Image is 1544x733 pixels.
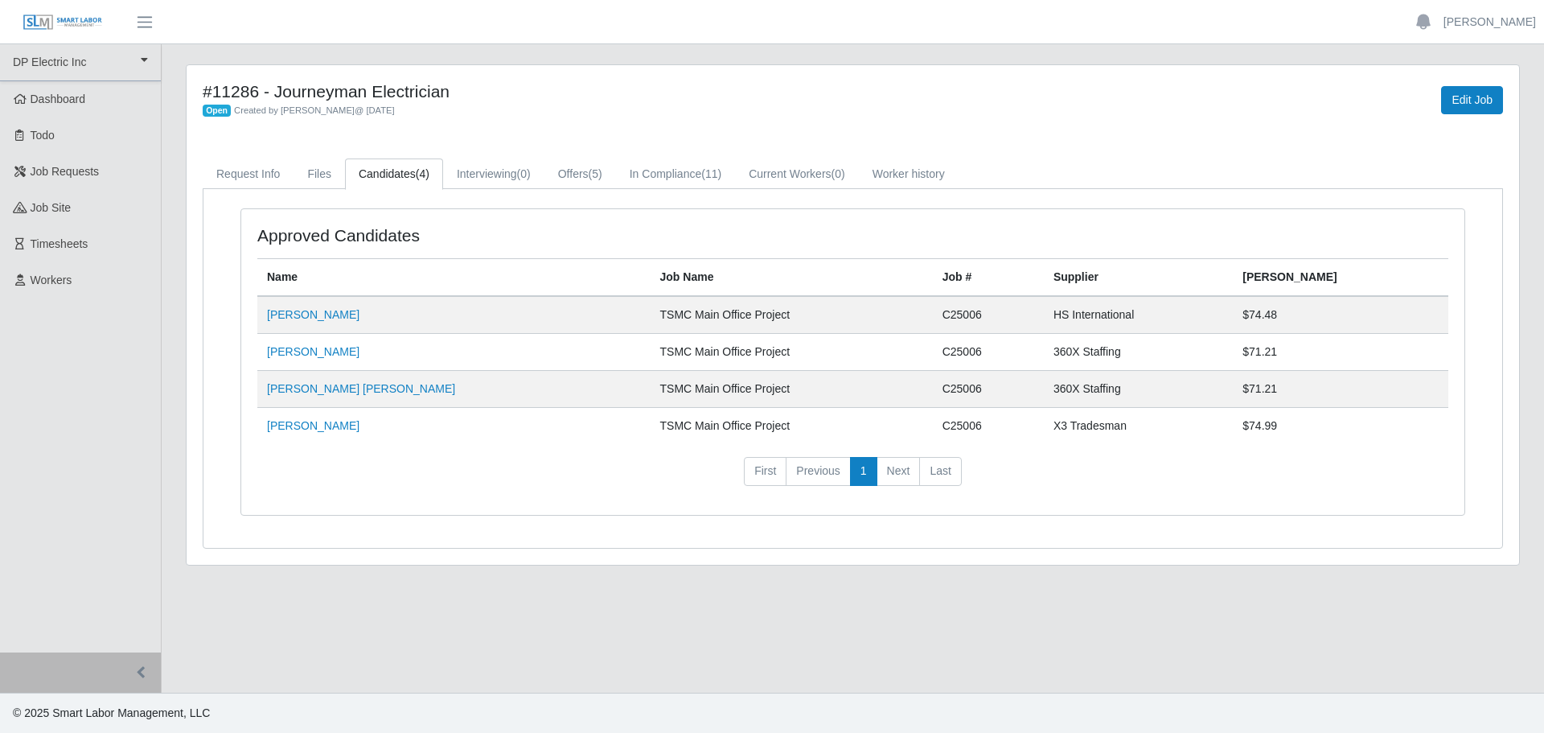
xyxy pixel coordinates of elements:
td: 360X Staffing [1044,371,1233,408]
nav: pagination [257,457,1448,499]
td: HS International [1044,296,1233,334]
a: 1 [850,457,877,486]
td: C25006 [933,296,1044,334]
h4: #11286 - Journeyman Electrician [203,81,951,101]
a: [PERSON_NAME] [1443,14,1536,31]
span: Workers [31,274,72,286]
td: X3 Tradesman [1044,408,1233,445]
td: TSMC Main Office Project [651,408,933,445]
a: [PERSON_NAME] [267,308,359,321]
span: Timesheets [31,237,88,250]
span: (0) [832,167,845,180]
a: Current Workers [735,159,859,190]
h4: Approved Candidates [257,225,740,245]
a: Files [294,159,345,190]
span: Todo [31,129,55,142]
th: Supplier [1044,259,1233,297]
td: $71.21 [1233,334,1448,371]
td: 360X Staffing [1044,334,1233,371]
span: Dashboard [31,93,86,105]
td: C25006 [933,371,1044,408]
a: [PERSON_NAME] [267,345,359,358]
a: Request Info [203,159,294,190]
span: job site [31,201,72,214]
span: (0) [517,167,531,180]
th: Job Name [651,259,933,297]
td: $74.99 [1233,408,1448,445]
a: Interviewing [443,159,544,190]
td: C25006 [933,408,1044,445]
th: Name [257,259,651,297]
td: C25006 [933,334,1044,371]
span: Job Requests [31,165,100,178]
th: [PERSON_NAME] [1233,259,1448,297]
td: TSMC Main Office Project [651,296,933,334]
img: SLM Logo [23,14,103,31]
a: [PERSON_NAME] [267,419,359,432]
span: (4) [416,167,429,180]
a: Edit Job [1441,86,1503,114]
span: (11) [701,167,721,180]
span: © 2025 Smart Labor Management, LLC [13,706,210,719]
span: Created by [PERSON_NAME] @ [DATE] [234,105,395,115]
a: [PERSON_NAME] [PERSON_NAME] [267,382,455,395]
a: Candidates [345,159,443,190]
span: Open [203,105,231,117]
a: In Compliance [616,159,735,190]
td: $71.21 [1233,371,1448,408]
th: Job # [933,259,1044,297]
span: (5) [589,167,602,180]
a: Worker history [859,159,959,190]
a: Offers [544,159,616,190]
td: TSMC Main Office Project [651,371,933,408]
td: TSMC Main Office Project [651,334,933,371]
td: $74.48 [1233,296,1448,334]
